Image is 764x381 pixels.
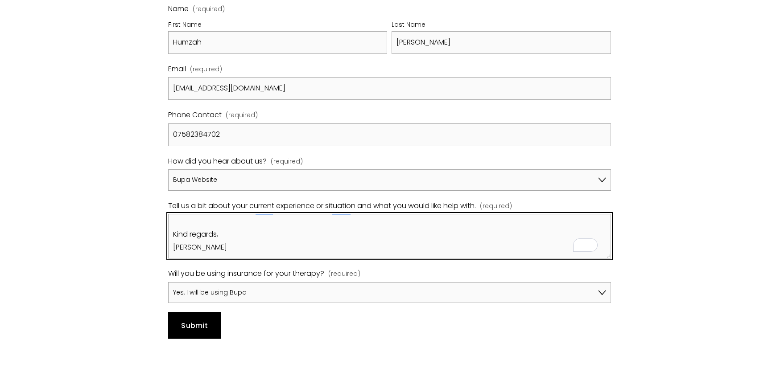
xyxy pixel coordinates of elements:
button: SubmitSubmit [168,312,221,339]
span: Phone Contact [168,109,222,122]
span: (required) [193,6,225,12]
span: Email [168,63,186,76]
span: (required) [480,201,512,212]
div: Last Name [392,19,611,31]
span: Submit [181,320,208,331]
span: Name [168,3,189,16]
span: How did you hear about us? [168,155,267,168]
span: (required) [226,110,258,121]
span: (required) [328,268,360,279]
span: Will you be using insurance for your therapy? [168,267,324,280]
span: (required) [190,64,222,75]
select: Will you be using insurance for your therapy? [168,282,611,303]
span: (required) [271,156,303,167]
select: How did you hear about us? [168,169,611,190]
div: First Name [168,19,388,31]
textarea: To enrich screen reader interactions, please activate Accessibility in Grammarly extension settings [168,214,611,258]
span: Tell us a bit about your current experience or situation and what you would like help with. [168,200,476,213]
